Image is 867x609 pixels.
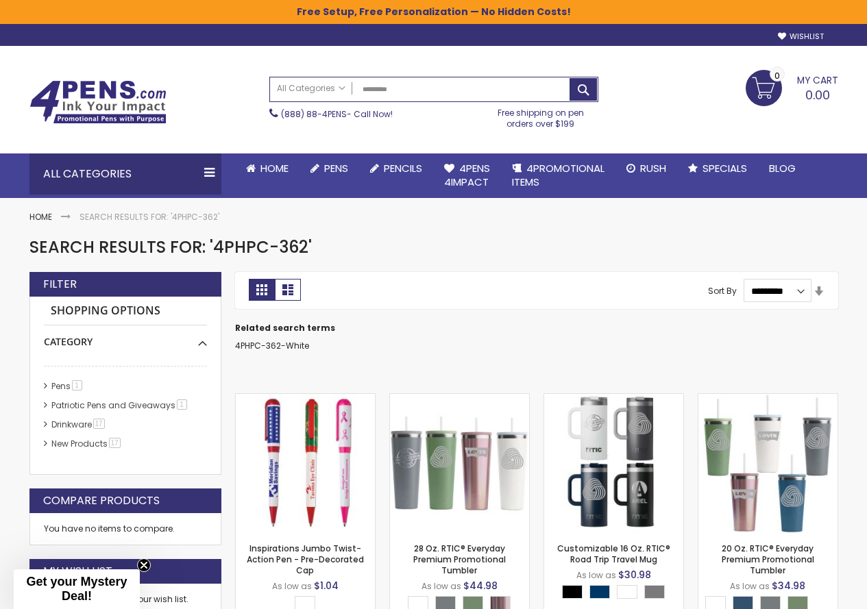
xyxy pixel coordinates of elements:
[758,153,807,184] a: Blog
[589,585,610,599] div: Navy Blue
[708,285,737,297] label: Sort By
[48,399,192,411] a: Patriotic Pens and Giveaways1
[29,80,167,124] img: 4Pens Custom Pens and Promotional Products
[772,579,805,593] span: $34.98
[80,211,219,223] strong: Search results for: '4PHPC-362'
[29,211,52,223] a: Home
[677,153,758,184] a: Specials
[236,393,375,405] a: Inspirations Jumbo Twist-Action Pen - Pre-Decorated Cap
[235,323,838,334] dt: Related search terms
[730,580,770,592] span: As low as
[618,568,651,582] span: $30.98
[778,32,824,42] a: Wishlist
[544,393,683,405] a: Customizable 16 Oz. RTIC® Road Trip Travel Mug
[72,380,82,390] span: 1
[48,380,87,392] a: Pens1
[14,569,140,609] div: Get your Mystery Deal!Close teaser
[43,564,112,579] strong: My Wish List
[359,153,433,184] a: Pencils
[557,543,670,565] a: Customizable 16 Oz. RTIC® Road Trip Travel Mug
[805,86,830,103] span: 0.00
[640,161,666,175] span: Rush
[390,394,529,533] img: 28 Oz. RTIC® Everyday Premium Promotional Tumbler
[260,161,289,175] span: Home
[43,277,77,292] strong: Filter
[93,419,105,429] span: 17
[774,69,780,82] span: 0
[644,585,665,599] div: Graphite
[236,394,375,533] img: Inspirations Jumbo Twist-Action Pen - Pre-Decorated Cap
[501,153,615,198] a: 4PROMOTIONALITEMS
[137,558,151,572] button: Close teaser
[463,579,498,593] span: $44.98
[413,543,506,576] a: 28 Oz. RTIC® Everyday Premium Promotional Tumbler
[444,161,490,189] span: 4Pens 4impact
[722,543,814,576] a: 20 Oz. RTIC® Everyday Premium Promotional Tumbler
[44,325,207,349] div: Category
[746,70,838,104] a: 0.00 0
[576,569,616,581] span: As low as
[235,340,309,351] a: 4PHPC-362-White
[43,493,160,508] strong: Compare Products
[26,575,127,603] span: Get your Mystery Deal!
[177,399,187,410] span: 1
[281,108,393,120] span: - Call Now!
[48,419,110,430] a: Drinkware17
[703,161,747,175] span: Specials
[562,585,583,599] div: Black
[249,279,275,301] strong: Grid
[29,153,221,195] div: All Categories
[247,543,364,576] a: Inspirations Jumbo Twist-Action Pen - Pre-Decorated Cap
[44,297,207,326] strong: Shopping Options
[562,585,672,602] div: Select A Color
[300,153,359,184] a: Pens
[324,161,348,175] span: Pens
[281,108,347,120] a: (888) 88-4PENS
[512,161,605,189] span: 4PROMOTIONAL ITEMS
[698,393,838,405] a: 20 Oz. RTIC® Everyday Premium Promotional Tumbler
[698,394,838,533] img: 20 Oz. RTIC® Everyday Premium Promotional Tumbler
[29,513,221,545] div: You have no items to compare.
[235,153,300,184] a: Home
[384,161,422,175] span: Pencils
[314,579,339,593] span: $1.04
[29,236,312,258] span: Search results for: '4PHPC-362'
[277,83,345,94] span: All Categories
[109,438,121,448] span: 17
[272,580,312,592] span: As low as
[48,438,125,449] a: New Products17
[615,153,677,184] a: Rush
[483,102,598,129] div: Free shipping on pen orders over $199
[390,393,529,405] a: 28 Oz. RTIC® Everyday Premium Promotional Tumbler
[270,77,352,100] a: All Categories
[422,580,461,592] span: As low as
[769,161,796,175] span: Blog
[433,153,501,198] a: 4Pens4impact
[544,394,683,533] img: Customizable 16 Oz. RTIC® Road Trip Travel Mug
[617,585,637,599] div: White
